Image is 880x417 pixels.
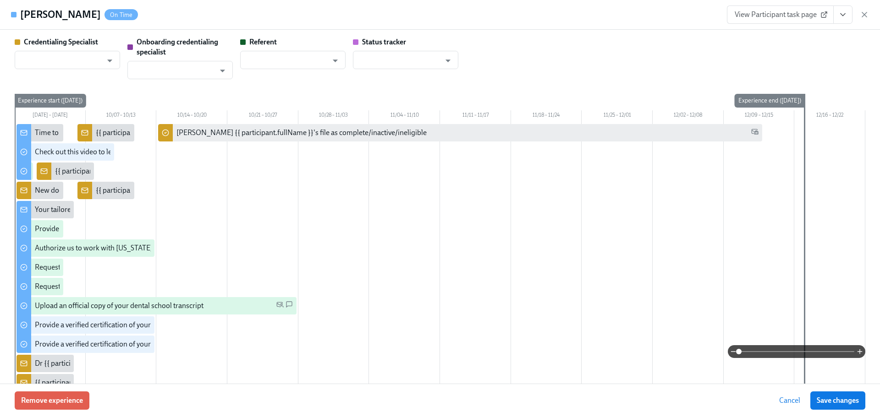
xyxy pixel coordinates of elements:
div: 10/14 – 10/20 [156,110,227,122]
span: Personal Email [276,301,284,311]
div: Provide us with some extra info for the [US_STATE] state application [35,224,245,234]
div: [PERSON_NAME] {{ participant.fullName }}'s file as complete/inactive/ineligible [176,128,427,138]
div: Request your JCDNE scores [35,282,122,292]
span: Save changes [817,396,859,405]
div: 11/11 – 11/17 [440,110,511,122]
div: {{ participant.fullName }} has uploaded their Third Party Authorization [55,166,274,176]
div: Dr {{ participant.fullName }} sent [US_STATE] licensing requirements [35,358,249,368]
strong: Onboarding credentialing specialist [137,38,218,56]
button: Open [103,54,117,68]
div: 12/16 – 12/22 [794,110,865,122]
a: View Participant task page [727,5,834,24]
div: 12/02 – 12/08 [653,110,724,122]
div: 11/04 – 11/10 [369,110,440,122]
div: 11/18 – 11/24 [511,110,582,122]
div: 10/07 – 10/13 [86,110,157,122]
button: Remove experience [15,391,89,410]
div: Provide a verified certification of your [US_STATE] state license [35,320,228,330]
div: [DATE] – [DATE] [15,110,86,122]
div: Time to begin your [US_STATE] license application [35,128,191,138]
div: Provide a verified certification of your [US_STATE] state license [35,339,228,349]
div: Check out this video to learn more about the OCC [35,147,188,157]
span: On Time [104,11,138,18]
div: {{ participant.fullName }} has uploaded a receipt for their JCDNE test scores [96,128,331,138]
div: 12/09 – 12/15 [724,110,795,122]
span: SMS [286,301,293,311]
div: Experience end ([DATE]) [735,94,805,108]
div: New doctor enrolled in OCC licensure process: {{ participant.fullName }} [35,185,260,195]
h4: [PERSON_NAME] [20,8,101,22]
button: Cancel [773,391,807,410]
div: Experience start ([DATE]) [14,94,86,108]
div: Upload an official copy of your dental school transcript [35,301,203,311]
button: Save changes [810,391,865,410]
div: 10/28 – 11/03 [298,110,369,122]
div: {{ participant.fullName }} has provided their transcript [96,185,264,195]
div: Request proof of your {{ participant.regionalExamPassed }} test scores [35,262,254,272]
div: Your tailored to-do list for [US_STATE] licensing process [35,205,208,215]
div: 11/25 – 12/01 [582,110,653,122]
button: View task page [833,5,852,24]
button: Open [215,64,230,78]
button: Open [441,54,455,68]
span: Work Email [751,128,759,138]
strong: Referent [249,38,277,46]
span: Cancel [779,396,800,405]
button: Open [328,54,342,68]
div: Authorize us to work with [US_STATE] on your behalf [35,243,199,253]
div: {{ participant.fullName }} has answered the questionnaire [35,378,214,388]
span: Remove experience [21,396,83,405]
strong: Credentialing Specialist [24,38,98,46]
span: View Participant task page [735,10,826,19]
strong: Status tracker [362,38,406,46]
div: 10/21 – 10/27 [227,110,298,122]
